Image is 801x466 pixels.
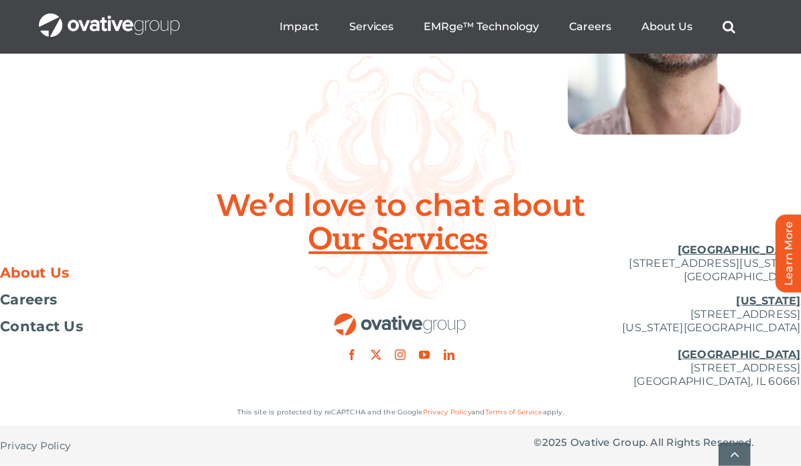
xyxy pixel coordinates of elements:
a: youtube [420,349,430,360]
a: Privacy Policy [423,408,471,416]
u: [GEOGRAPHIC_DATA] [678,243,801,256]
span: 2025 [542,436,568,449]
a: twitter [371,349,381,360]
a: Search [723,20,736,34]
span: Our Services [309,223,493,257]
a: facebook [347,349,357,360]
a: EMRge™ Technology [424,20,540,34]
p: © Ovative Group. All Rights Reserved. [534,436,801,449]
p: [STREET_ADDRESS] [US_STATE][GEOGRAPHIC_DATA] [STREET_ADDRESS] [GEOGRAPHIC_DATA], IL 60661 [534,294,801,388]
a: OG_Full_horizontal_RGB [333,312,467,325]
a: Services [349,20,394,34]
a: Careers [570,20,612,34]
a: OG_Full_horizontal_WHT [39,12,180,25]
nav: Menu [280,5,736,48]
u: [GEOGRAPHIC_DATA] [678,348,801,361]
a: Impact [280,20,319,34]
a: linkedin [444,349,454,360]
a: instagram [395,349,406,360]
p: [STREET_ADDRESS][US_STATE] [GEOGRAPHIC_DATA] [534,243,801,284]
a: Terms of Service [485,408,543,416]
u: [US_STATE] [737,294,801,307]
a: About Us [642,20,693,34]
